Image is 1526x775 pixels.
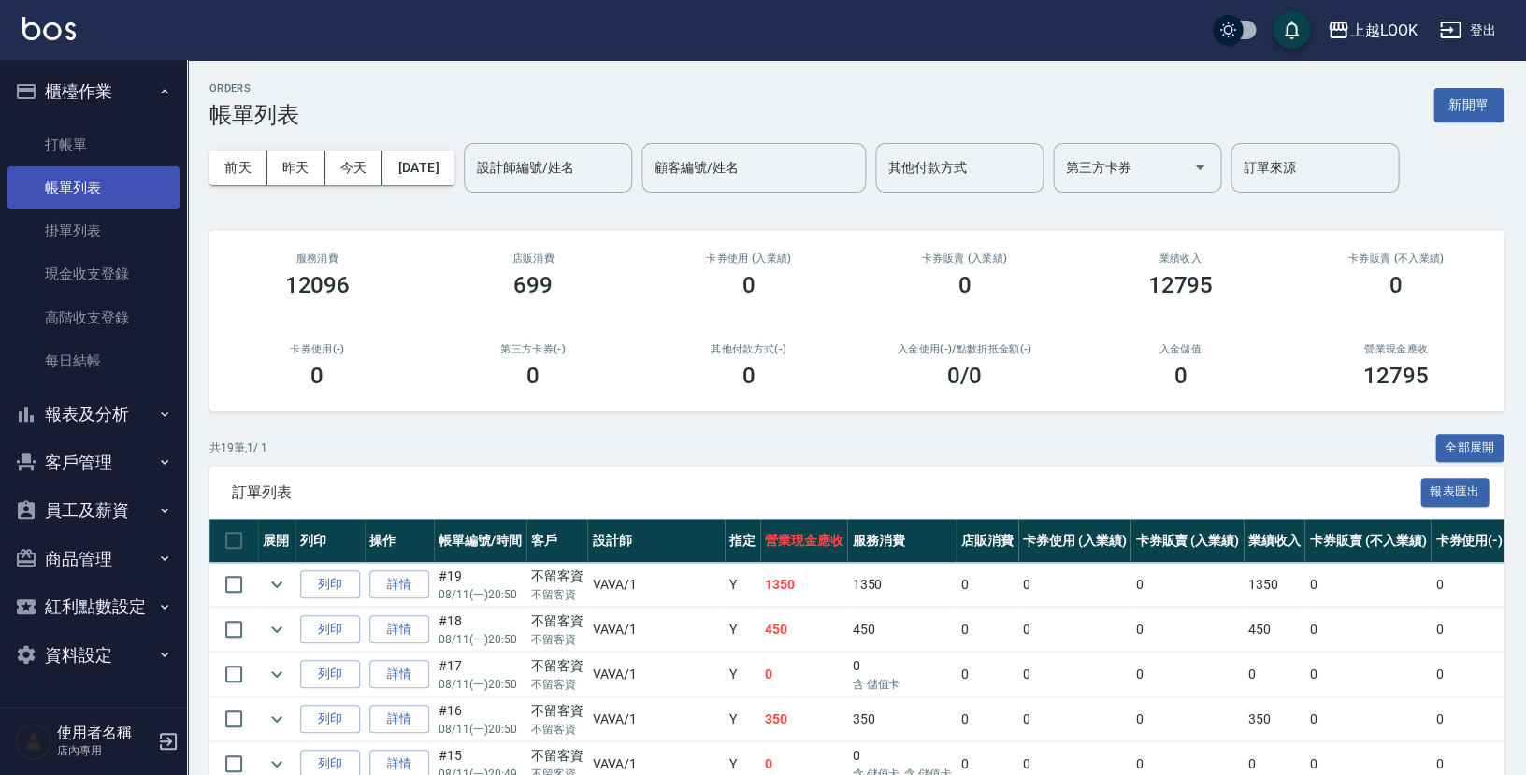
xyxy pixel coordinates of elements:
[526,363,540,389] h3: 0
[663,252,834,265] h2: 卡券使用 (入業績)
[434,519,526,563] th: 帳單編號/時間
[57,724,152,742] h5: 使用者名稱
[57,742,152,759] p: 店內專用
[439,676,522,693] p: 08/11 (一) 20:50
[847,697,957,741] td: 350
[1244,519,1305,563] th: 業績收入
[434,608,526,652] td: #18
[209,439,267,456] p: 共 19 筆, 1 / 1
[957,608,1018,652] td: 0
[1095,343,1266,355] h2: 入金儲值
[7,486,180,535] button: 員工及薪資
[1018,608,1131,652] td: 0
[7,252,180,295] a: 現金收支登錄
[382,151,453,185] button: [DATE]
[7,209,180,252] a: 掛單列表
[760,653,848,696] td: 0
[1147,272,1213,298] h3: 12795
[365,519,434,563] th: 操作
[1244,563,1305,607] td: 1350
[369,570,429,599] a: 詳情
[7,123,180,166] a: 打帳單
[587,697,724,741] td: VAVA /1
[587,608,724,652] td: VAVA /1
[1095,252,1266,265] h2: 業績收入
[369,660,429,689] a: 詳情
[295,519,365,563] th: 列印
[232,483,1420,502] span: 訂單列表
[725,653,760,696] td: Y
[1433,88,1504,122] button: 新開單
[7,390,180,438] button: 報表及分析
[439,631,522,648] p: 08/11 (一) 20:50
[209,82,299,94] h2: ORDERS
[448,252,619,265] h2: 店販消費
[7,67,180,116] button: 櫃檯作業
[879,252,1050,265] h2: 卡券販賣 (入業績)
[526,519,588,563] th: 客戶
[1173,363,1187,389] h3: 0
[1389,272,1403,298] h3: 0
[1433,95,1504,113] a: 新開單
[439,586,522,603] p: 08/11 (一) 20:50
[1244,653,1305,696] td: 0
[1431,697,1507,741] td: 0
[1304,563,1430,607] td: 0
[1304,697,1430,741] td: 0
[1018,519,1131,563] th: 卡券使用 (入業績)
[1432,13,1504,48] button: 登出
[15,723,52,760] img: Person
[434,563,526,607] td: #19
[439,721,522,738] p: 08/11 (一) 20:50
[369,705,429,734] a: 詳情
[1185,152,1215,182] button: Open
[7,582,180,631] button: 紅利點數設定
[1431,653,1507,696] td: 0
[300,660,360,689] button: 列印
[531,567,583,586] div: 不留客資
[1018,563,1131,607] td: 0
[947,363,982,389] h3: 0 /0
[531,746,583,766] div: 不留客資
[1310,252,1481,265] h2: 卡券販賣 (不入業績)
[957,519,1018,563] th: 店販消費
[957,653,1018,696] td: 0
[725,563,760,607] td: Y
[7,166,180,209] a: 帳單列表
[531,721,583,738] p: 不留客資
[448,343,619,355] h2: 第三方卡券(-)
[263,660,291,688] button: expand row
[847,563,957,607] td: 1350
[232,343,403,355] h2: 卡券使用(-)
[310,363,324,389] h3: 0
[531,631,583,648] p: 不留客資
[725,697,760,741] td: Y
[1130,563,1244,607] td: 0
[1319,11,1424,50] button: 上越LOOK
[742,363,756,389] h3: 0
[1244,697,1305,741] td: 350
[760,608,848,652] td: 450
[847,653,957,696] td: 0
[7,438,180,487] button: 客戶管理
[587,563,724,607] td: VAVA /1
[663,343,834,355] h2: 其他付款方式(-)
[725,519,760,563] th: 指定
[1420,478,1490,507] button: 報表匯出
[1310,343,1481,355] h2: 營業現金應收
[847,608,957,652] td: 450
[513,272,553,298] h3: 699
[263,615,291,643] button: expand row
[1431,519,1507,563] th: 卡券使用(-)
[434,653,526,696] td: #17
[742,272,756,298] h3: 0
[7,535,180,583] button: 商品管理
[209,102,299,128] h3: 帳單列表
[1304,608,1430,652] td: 0
[7,631,180,680] button: 資料設定
[957,272,971,298] h3: 0
[1363,363,1429,389] h3: 12795
[1273,11,1310,49] button: save
[1431,563,1507,607] td: 0
[1420,482,1490,500] a: 報表匯出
